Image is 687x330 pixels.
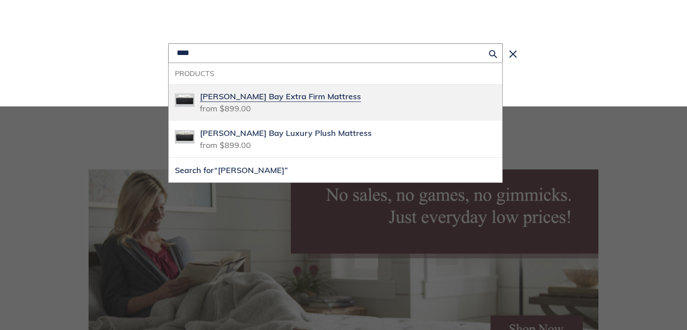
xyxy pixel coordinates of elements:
[169,158,502,182] button: Search for“[PERSON_NAME]”
[175,69,496,78] h3: Products
[169,84,502,121] a: Chadwick-bay-firm-mattress-and-foundation[PERSON_NAME] Bay Extra Firm Mattressfrom $899.00
[175,90,195,110] img: Chadwick-bay-firm-mattress-and-foundation
[175,127,195,147] img: Chadwick-bay-plush-mattress-with-foundation
[200,92,361,102] span: [PERSON_NAME] Bay Extra Firm Mattress
[214,165,288,175] span: “[PERSON_NAME]”
[200,101,251,114] span: from $899.00
[200,137,251,150] span: from $899.00
[169,121,502,157] a: Chadwick-bay-plush-mattress-with-foundation[PERSON_NAME] Bay Luxury Plush Mattressfrom $899.00
[200,128,372,139] span: [PERSON_NAME] Bay Luxury Plush Mattress
[168,43,503,63] input: Search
